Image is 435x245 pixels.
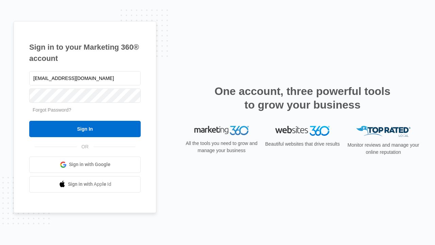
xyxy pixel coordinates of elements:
[345,142,421,156] p: Monitor reviews and manage your online reputation
[29,71,141,85] input: Email
[212,84,393,112] h2: One account, three powerful tools to grow your business
[29,42,141,64] h1: Sign in to your Marketing 360® account
[184,140,260,154] p: All the tools you need to grow and manage your business
[69,161,110,168] span: Sign in with Google
[356,126,411,137] img: Top Rated Local
[29,157,141,173] a: Sign in with Google
[29,176,141,193] a: Sign in with Apple Id
[29,121,141,137] input: Sign In
[264,141,341,148] p: Beautiful websites that drive results
[194,126,249,135] img: Marketing 360
[275,126,330,136] img: Websites 360
[77,143,93,150] span: OR
[68,181,111,188] span: Sign in with Apple Id
[33,107,71,113] a: Forgot Password?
